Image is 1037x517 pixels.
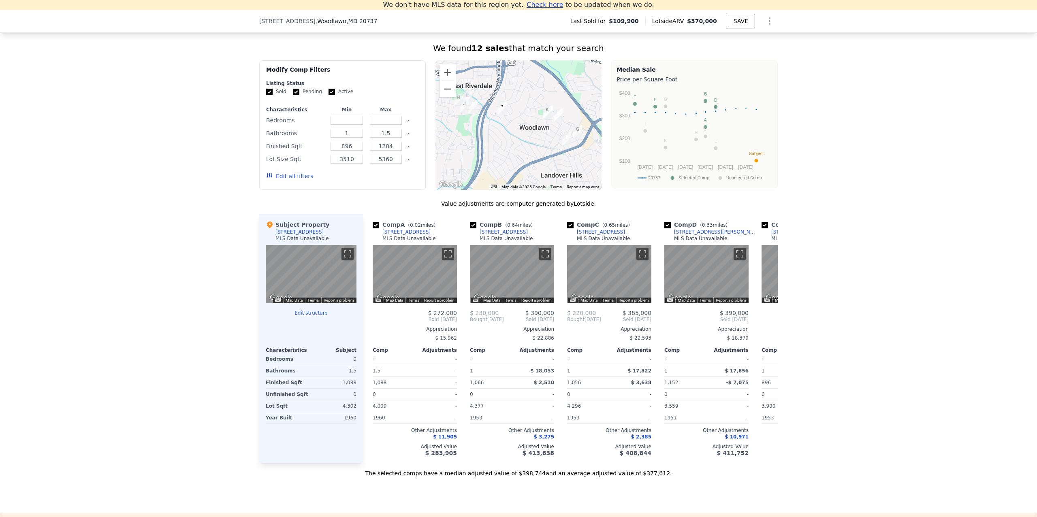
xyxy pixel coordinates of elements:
text: F [634,94,636,99]
button: Clear [407,145,410,148]
div: Comp [762,347,804,353]
div: Comp [664,347,706,353]
div: - [611,353,651,365]
span: 896 [762,380,771,385]
button: Toggle fullscreen view [734,248,746,260]
span: $370,000 [687,18,717,24]
span: $ 408,844 [620,450,651,456]
div: 0 [313,389,356,400]
span: $ 390,000 [525,310,554,316]
div: We found that match your search [259,43,778,54]
div: Street View [266,245,356,303]
img: Google [666,293,693,303]
span: 0 [373,391,376,397]
input: Pending [293,89,299,95]
span: 0 [470,391,473,397]
div: Appreciation [567,326,651,332]
div: 5406 67th Ave [498,102,507,115]
span: Check here [527,1,563,9]
span: Last Sold for [570,17,609,25]
span: $ 413,838 [523,450,554,456]
img: Google [268,293,294,303]
div: Year Built [266,412,309,423]
div: 1,088 [313,377,356,388]
div: 6900 Freeport St [543,106,552,119]
img: Google [437,179,464,190]
div: Finished Sqft [266,140,326,152]
button: Map Data [483,298,500,303]
span: $ 22,593 [630,335,651,341]
div: Characteristics [266,106,326,113]
span: $ 17,856 [725,368,749,374]
label: Sold [266,88,286,95]
div: 1 [567,365,608,377]
span: 1,066 [470,380,484,385]
button: Keyboard shortcuts [570,298,576,302]
div: [STREET_ADDRESS] [771,229,819,235]
div: 5412 67th Ave [497,100,506,114]
div: 5308 62nd Ave [460,100,469,113]
button: Map Data [386,298,403,303]
div: Median Sale [617,66,772,74]
button: Map Data [775,298,792,303]
img: Google [764,293,790,303]
div: - [708,353,749,365]
button: Toggle fullscreen view [636,248,649,260]
div: Map [373,245,457,303]
a: Report a problem [324,298,354,302]
button: Clear [407,119,410,122]
text: [DATE] [738,164,753,170]
button: Toggle fullscreen view [442,248,454,260]
span: ( miles) [599,222,633,228]
div: Appreciation [664,326,749,332]
div: - [514,400,554,412]
span: 3,900 [762,403,775,409]
a: Terms (opens in new tab) [551,185,562,189]
text: L [715,138,717,143]
div: [DATE] [470,316,504,323]
button: Keyboard shortcuts [764,298,770,302]
a: Report a problem [619,298,649,302]
text: $400 [619,90,630,96]
label: Pending [293,88,322,95]
span: 4,009 [373,403,386,409]
a: Terms (opens in new tab) [408,298,419,302]
div: - [708,412,749,423]
a: [STREET_ADDRESS] [762,229,819,235]
div: 1953 [762,412,802,423]
div: Map [266,245,356,303]
span: $ 11,905 [433,434,457,440]
a: Open this area in Google Maps (opens a new window) [569,293,596,303]
div: MLS Data Unavailable [577,235,630,242]
span: Sold [DATE] [504,316,554,323]
text: [DATE] [718,164,733,170]
div: Comp D [664,221,731,229]
span: 4,296 [567,403,581,409]
div: A chart. [617,85,772,186]
div: Comp E [762,221,827,229]
button: Map Data [286,298,303,303]
div: 1960 [373,412,413,423]
div: 1953 [567,412,608,423]
a: Report a problem [424,298,454,302]
span: 4,377 [470,403,484,409]
text: E [654,97,657,102]
button: Toggle fullscreen view [341,248,354,260]
div: - [416,400,457,412]
div: 6904 Freeport St [544,105,553,119]
span: $ 230,000 [470,310,499,316]
button: Keyboard shortcuts [376,298,381,302]
div: Comp B [470,221,536,229]
span: 3,559 [664,403,678,409]
div: - [416,365,457,377]
div: Map [664,245,749,303]
button: Keyboard shortcuts [491,185,497,188]
div: Max [368,106,403,113]
span: $109,900 [609,17,639,25]
div: 0 [567,353,608,365]
div: Other Adjustments [373,427,457,434]
div: MLS Data Unavailable [771,235,825,242]
span: ( miles) [697,222,731,228]
button: Show Options [762,13,778,29]
button: Zoom out [440,81,456,97]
